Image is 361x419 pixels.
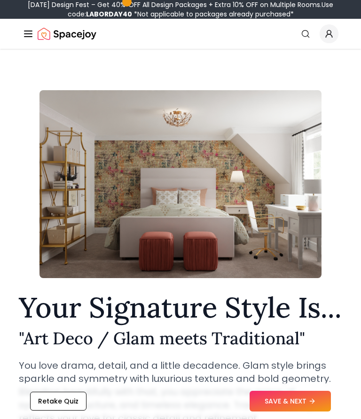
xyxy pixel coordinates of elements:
[38,24,96,43] a: Spacejoy
[19,329,342,348] h2: " Art Deco / Glam meets Traditional "
[23,19,338,49] nav: Global
[38,24,96,43] img: Spacejoy Logo
[250,391,331,411] button: SAVE & NEXT
[39,90,322,278] img: Art Deco / Glam meets Traditional Style Example
[132,9,294,19] span: *Not applicable to packages already purchased*
[86,9,132,19] b: LABORDAY40
[30,392,86,411] button: Retake Quiz
[19,293,342,321] h1: Your Signature Style Is...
